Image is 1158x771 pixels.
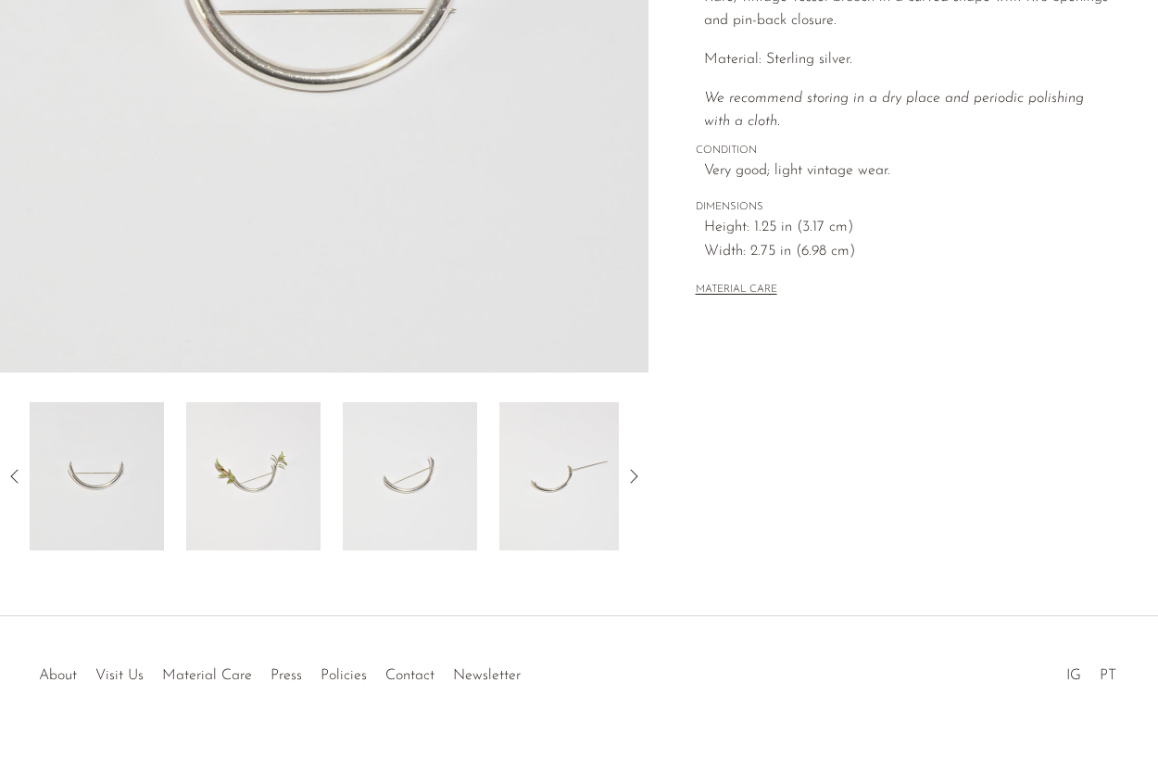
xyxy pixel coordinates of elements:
img: Curved Vessel Brooch [30,402,164,550]
span: CONDITION [696,143,1113,159]
ul: Quick links [30,653,530,689]
img: Curved Vessel Brooch [499,402,634,550]
a: Policies [321,668,367,683]
a: Press [271,668,302,683]
span: Very good; light vintage wear. [704,159,1113,183]
p: Material: Sterling silver. [704,48,1113,72]
a: PT [1100,668,1116,683]
span: Height: 1.25 in (3.17 cm) [704,216,1113,240]
a: About [39,668,77,683]
a: Contact [385,668,434,683]
img: Curved Vessel Brooch [343,402,477,550]
button: MATERIAL CARE [696,284,777,297]
ul: Social Medias [1057,653,1126,689]
a: Material Care [162,668,252,683]
i: We recommend storing in a dry place and periodic polishing with a cloth. [704,91,1084,130]
span: DIMENSIONS [696,199,1113,216]
span: Width: 2.75 in (6.98 cm) [704,240,1113,264]
img: Curved Vessel Brooch [186,402,321,550]
a: IG [1066,668,1081,683]
a: Visit Us [95,668,144,683]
